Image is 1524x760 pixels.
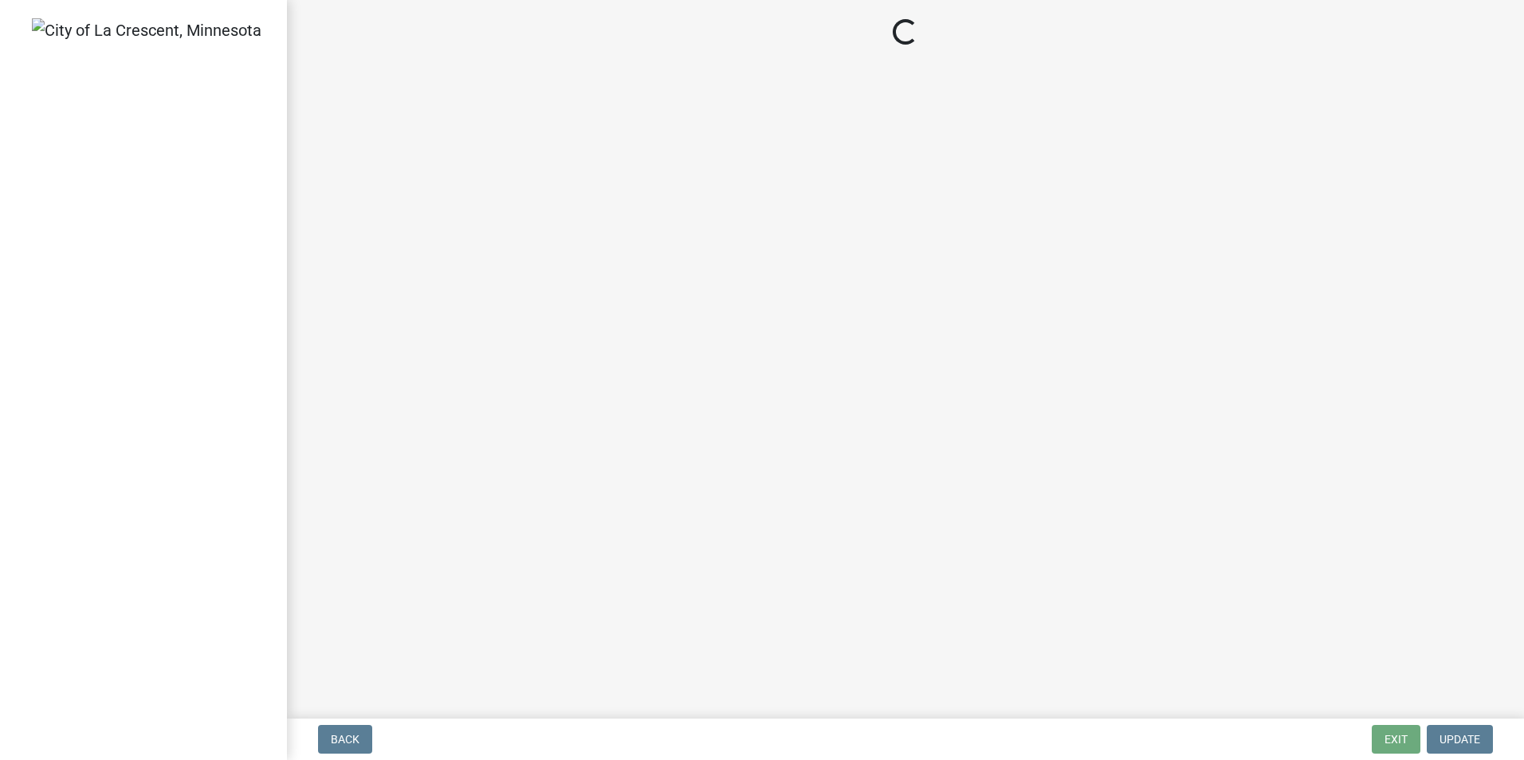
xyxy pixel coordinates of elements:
[318,725,372,754] button: Back
[331,733,359,746] span: Back
[1427,725,1493,754] button: Update
[1372,725,1420,754] button: Exit
[1440,733,1480,746] span: Update
[32,18,261,42] img: City of La Crescent, Minnesota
